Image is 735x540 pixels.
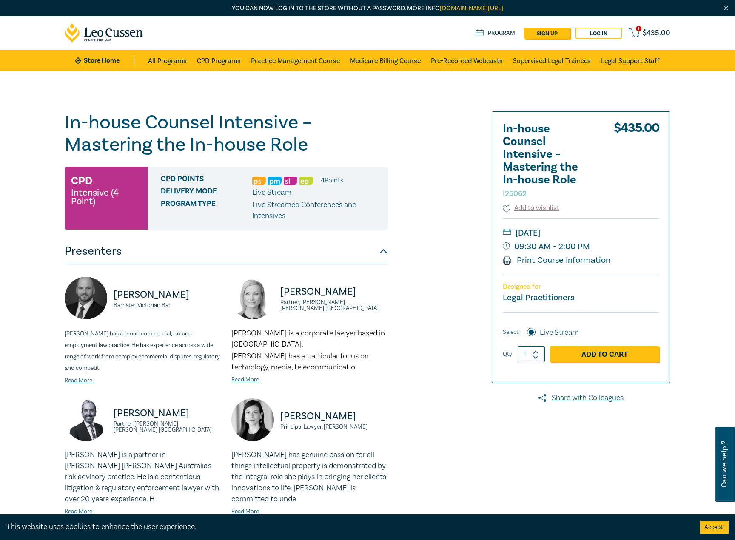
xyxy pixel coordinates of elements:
[575,28,622,39] a: Log in
[513,50,591,71] a: Supervised Legal Trainees
[231,351,369,372] span: [PERSON_NAME] has a particular focus on technology, media, telecommunicatio
[65,239,388,264] button: Presenters
[503,226,659,240] small: [DATE]
[65,377,92,384] a: Read More
[503,255,610,266] a: Print Course Information
[114,302,221,308] small: Barrister, Victorian Bar
[161,199,252,222] span: Program type
[550,346,659,362] a: Add to Cart
[643,28,670,38] span: $ 435.00
[65,4,670,13] p: You can now log in to the store without a password. More info
[161,175,252,186] span: CPD Points
[6,521,687,532] div: This website uses cookies to enhance the user experience.
[321,175,343,186] li: 4 Point s
[231,398,274,441] img: https://s3.ap-southeast-2.amazonaws.com/leo-cussen-store-production-content/Contacts/Belinda%20Si...
[231,449,388,505] p: [PERSON_NAME] has genuine passion for all things intellectual property is demonstrated by the int...
[252,188,291,197] span: Live Stream
[231,376,259,384] a: Read More
[114,421,221,433] small: Partner, [PERSON_NAME] [PERSON_NAME] [GEOGRAPHIC_DATA]
[65,398,107,441] img: https://s3.ap-southeast-2.amazonaws.com/leo-cussen-store-production-content/Contacts/Rajaee%20Rou...
[284,177,297,185] img: Substantive Law
[636,26,641,31] span: 1
[503,189,527,199] small: I25062
[503,122,596,199] h2: In-house Counsel Intensive – Mastering the In-house Role
[65,111,388,156] h1: In-house Counsel Intensive – Mastering the In-house Role
[700,521,729,534] button: Accept cookies
[251,50,340,71] a: Practice Management Course
[114,406,221,420] p: [PERSON_NAME]
[252,199,382,222] p: Live Streamed Conferences and Intensives
[503,240,659,253] small: 09:30 AM - 2:00 PM
[231,328,385,349] span: [PERSON_NAME] is a corporate lawyer based in [GEOGRAPHIC_DATA].
[114,288,221,301] p: [PERSON_NAME]
[431,50,503,71] a: Pre-Recorded Webcasts
[299,177,313,185] img: Ethics & Professional Responsibility
[161,187,252,198] span: Delivery Mode
[503,292,574,303] small: Legal Practitioners
[601,50,660,71] a: Legal Support Staff
[231,277,274,319] img: https://s3.ap-southeast-2.amazonaws.com/leo-cussen-store-production-content/Contacts/Lisa%20Fitzg...
[71,173,92,188] h3: CPD
[65,277,107,319] img: https://s3.ap-southeast-2.amazonaws.com/leo-cussen-store-production-content/Contacts/Csaba%20Bara...
[71,188,142,205] small: Intensive (4 Point)
[518,346,545,362] input: 1
[65,508,92,515] a: Read More
[720,432,728,497] span: Can we help ?
[252,177,266,185] img: Professional Skills
[148,50,187,71] a: All Programs
[65,449,221,505] p: [PERSON_NAME] is a partner in [PERSON_NAME] [PERSON_NAME] Australia's risk advisory practice. He ...
[280,299,388,311] small: Partner, [PERSON_NAME] [PERSON_NAME] [GEOGRAPHIC_DATA]
[476,28,515,38] a: Program
[614,122,659,203] div: $ 435.00
[503,350,512,359] label: Qty
[197,50,241,71] a: CPD Programs
[65,330,220,372] span: [PERSON_NAME] has a broad commercial, tax and employment law practice. He has experience across a...
[280,409,388,423] p: [PERSON_NAME]
[492,392,670,404] a: Share with Colleagues
[440,4,504,12] a: [DOMAIN_NAME][URL]
[503,283,659,291] p: Designed for
[503,327,520,337] span: Select:
[540,327,579,338] label: Live Stream
[231,508,259,515] a: Read More
[350,50,421,71] a: Medicare Billing Course
[268,177,282,185] img: Practice Management & Business Skills
[722,5,729,12] img: Close
[75,56,134,65] a: Store Home
[524,28,570,39] a: sign up
[503,203,559,213] button: Add to wishlist
[280,424,388,430] small: Principal Lawyer, [PERSON_NAME]
[280,285,388,298] p: [PERSON_NAME]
